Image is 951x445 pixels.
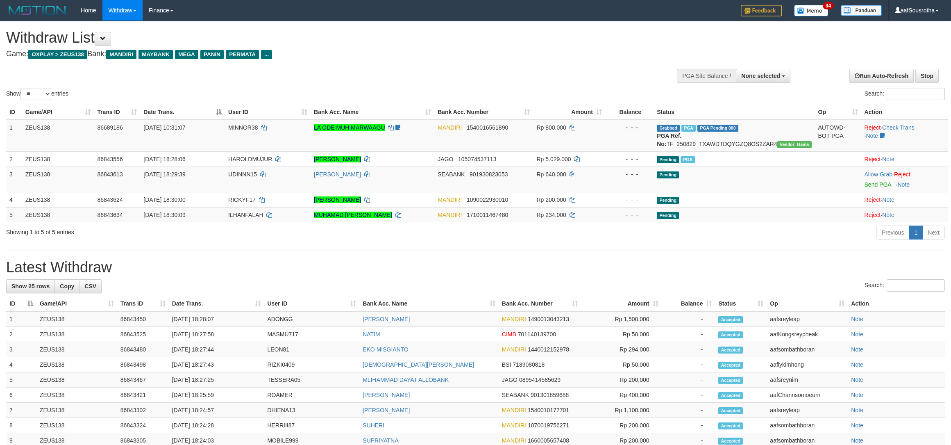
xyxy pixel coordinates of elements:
[6,388,36,403] td: 6
[117,418,169,433] td: 86843324
[657,171,679,178] span: Pending
[767,296,848,311] th: Op: activate to sort column ascending
[143,196,185,203] span: [DATE] 18:30:00
[314,156,361,162] a: [PERSON_NAME]
[6,342,36,357] td: 3
[264,342,359,357] td: LEON81
[117,311,169,327] td: 86843450
[264,311,359,327] td: ADONGG
[60,283,74,290] span: Copy
[54,279,79,293] a: Copy
[6,327,36,342] td: 2
[6,105,22,120] th: ID
[36,296,117,311] th: Game/API: activate to sort column ascending
[882,196,894,203] a: Note
[894,171,910,178] a: Reject
[502,377,517,383] span: JAGO
[22,105,94,120] th: Game/API: activate to sort column ascending
[226,50,259,59] span: PERMATA
[851,316,863,322] a: Note
[11,283,50,290] span: Show 25 rows
[22,167,94,192] td: ZEUS138
[228,124,258,131] span: MINNOR38
[228,171,257,178] span: UDINNN15
[677,69,736,83] div: PGA Site Balance /
[359,296,499,311] th: Bank Acc. Name: activate to sort column ascending
[84,283,96,290] span: CSV
[6,207,22,222] td: 5
[314,212,392,218] a: MUHAMAD [PERSON_NAME]
[22,192,94,207] td: ZEUS138
[117,357,169,372] td: 86843498
[861,192,948,207] td: ·
[363,331,380,338] a: NATIM
[865,88,945,100] label: Search:
[228,212,263,218] span: ILHANFALAH
[581,311,662,327] td: Rp 1,500,000
[6,167,22,192] td: 3
[741,73,780,79] span: None selected
[794,5,828,16] img: Button%20Memo.svg
[264,296,359,311] th: User ID: activate to sort column ascending
[865,196,881,203] a: Reject
[876,226,909,240] a: Previous
[662,327,715,342] td: -
[36,403,117,418] td: ZEUS138
[363,346,409,353] a: EKO MISGIANTO
[865,156,881,162] a: Reject
[848,296,945,311] th: Action
[922,226,945,240] a: Next
[909,226,923,240] a: 1
[851,437,863,444] a: Note
[887,88,945,100] input: Search:
[117,327,169,342] td: 86843525
[865,181,891,188] a: Send PGA
[117,342,169,357] td: 86843480
[143,212,185,218] span: [DATE] 18:30:09
[6,311,36,327] td: 1
[657,132,681,147] b: PGA Ref. No:
[261,50,272,59] span: ...
[6,192,22,207] td: 4
[117,403,169,418] td: 86843302
[363,316,410,322] a: [PERSON_NAME]
[6,357,36,372] td: 4
[851,422,863,429] a: Note
[502,437,526,444] span: MANDIRI
[815,120,861,152] td: AUTOWD-BOT-PGA
[117,372,169,388] td: 86843467
[434,105,533,120] th: Bank Acc. Number: activate to sort column ascending
[6,418,36,433] td: 8
[36,372,117,388] td: ZEUS138
[865,171,894,178] span: ·
[662,311,715,327] td: -
[470,171,508,178] span: Copy 901930823053 to clipboard
[718,422,743,429] span: Accepted
[654,120,815,152] td: TF_250829_TXAWDTDQYGZQ8OS2ZAR4
[697,125,738,132] span: PGA Pending
[662,296,715,311] th: Balance: activate to sort column ascending
[458,156,496,162] span: Copy 105074537113 to clipboard
[581,296,662,311] th: Amount: activate to sort column ascending
[363,377,449,383] a: MLIHAMMAD DAYAT ALLOBANK
[915,69,939,83] a: Stop
[767,327,848,342] td: aafKongsreypheak
[528,407,569,413] span: Copy 1540010177701 to clipboard
[849,69,914,83] a: Run Auto-Refresh
[228,156,272,162] span: HAROLDMUJUR
[22,151,94,167] td: ZEUS138
[97,212,123,218] span: 86843634
[605,105,654,120] th: Balance
[608,170,650,178] div: - - -
[97,171,123,178] span: 86843613
[865,212,881,218] a: Reject
[581,388,662,403] td: Rp 400,000
[6,296,36,311] th: ID: activate to sort column descending
[169,311,264,327] td: [DATE] 18:28:07
[718,347,743,354] span: Accepted
[536,124,566,131] span: Rp 800.000
[36,342,117,357] td: ZEUS138
[36,311,117,327] td: ZEUS138
[536,212,566,218] span: Rp 234.000
[528,316,569,322] span: Copy 1490013043213 to clipboard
